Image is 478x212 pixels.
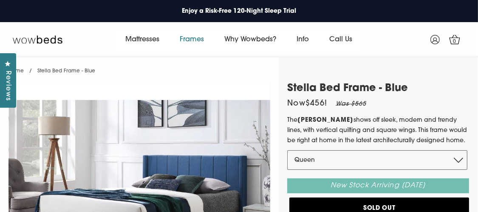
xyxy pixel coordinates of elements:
a: Call Us [320,28,363,52]
a: Mattresses [116,28,170,52]
span: shows off sleek, modern and trendy lines, with vertical quilting and square wings. This frame wou... [287,117,467,144]
img: Wow Beds Logo [13,35,62,43]
span: The [287,117,354,123]
nav: breadcrumbs [8,57,95,79]
a: Why Wowbeds? [215,28,287,52]
h1: Stella Bed Frame - Blue [287,83,469,95]
a: Info [287,28,320,52]
a: 0 [444,29,465,50]
a: Enjoy a Risk-Free 120-Night Sleep Trial [178,3,300,20]
span: Now $456 ! [287,100,327,108]
strong: [PERSON_NAME] [297,117,354,123]
span: Stella Bed Frame - Blue [37,69,95,74]
div: New Stock Arriving [DATE] [287,178,469,193]
span: Reviews [2,71,13,101]
a: Home [8,69,24,74]
span: / [29,69,32,74]
span: 0 [451,37,459,46]
em: Was $565 [336,101,366,107]
a: Frames [170,28,215,52]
